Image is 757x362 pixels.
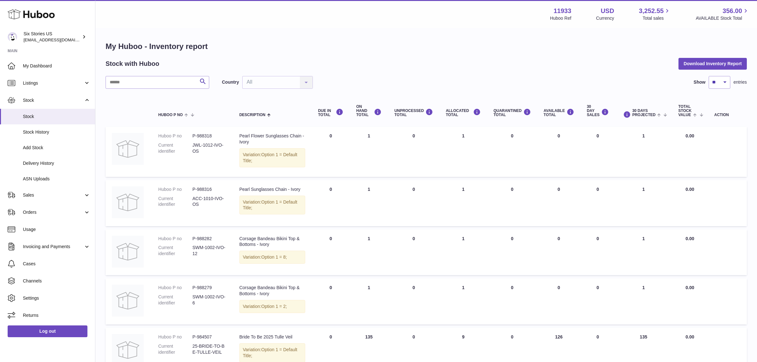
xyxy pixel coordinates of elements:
a: 3,252.55 Total sales [639,7,671,21]
div: Currency [596,15,614,21]
dd: P-988282 [192,236,226,242]
span: Invoicing and Payments [23,244,84,250]
div: UNPROCESSED Total [394,108,433,117]
span: Total stock value [678,105,692,117]
div: Variation: [239,148,306,167]
strong: 11933 [554,7,571,15]
td: 1 [615,127,672,177]
dt: Huboo P no [158,133,192,139]
dt: Current identifier [158,142,192,154]
span: Stock [23,114,90,120]
td: 0 [312,180,350,226]
div: Bride To Be 2025 Tulle Veil [239,334,306,340]
td: 0 [312,127,350,177]
dd: P-988279 [192,285,226,291]
dd: 25-BRIDE-TO-BE-TULLE-VEIL [192,343,226,355]
span: [EMAIL_ADDRESS][DOMAIN_NAME] [24,37,93,42]
td: 0 [312,229,350,275]
td: 0 [388,127,439,177]
h2: Stock with Huboo [106,59,159,68]
span: 0.00 [685,187,694,192]
td: 0 [537,127,581,177]
div: Pearl Flower Sunglasses Chain - Ivory [239,133,306,145]
td: 0 [581,229,615,275]
span: Stock [23,97,84,103]
dd: JWL-1012-IVO-OS [192,142,226,154]
div: QUARANTINED Total [493,108,531,117]
div: ALLOCATED Total [446,108,481,117]
img: internalAdmin-11933@internal.huboo.com [8,32,17,42]
span: 0 [511,187,513,192]
span: 356.00 [723,7,742,15]
span: 0.00 [685,236,694,241]
img: product image [112,236,144,268]
h1: My Huboo - Inventory report [106,41,747,52]
a: Log out [8,325,87,337]
span: Sales [23,192,84,198]
span: Option 1 = 2; [261,304,287,309]
span: Channels [23,278,90,284]
span: 0 [511,236,513,241]
span: Description [239,113,265,117]
div: 30 DAY SALES [587,105,609,117]
span: Settings [23,295,90,301]
span: Delivery History [23,160,90,166]
div: Variation: [239,300,306,313]
dt: Huboo P no [158,334,192,340]
img: product image [112,133,144,165]
span: My Dashboard [23,63,90,69]
td: 1 [615,180,672,226]
span: Orders [23,209,84,215]
span: Option 1 = Default Title; [243,199,297,211]
span: 0 [511,334,513,339]
span: AVAILABLE Stock Total [696,15,749,21]
td: 0 [388,278,439,324]
span: ASN Uploads [23,176,90,182]
td: 0 [581,278,615,324]
dd: P-988316 [192,186,226,192]
td: 0 [537,180,581,226]
span: 0 [511,133,513,138]
span: Stock History [23,129,90,135]
img: product image [112,186,144,218]
span: Total sales [643,15,671,21]
dt: Huboo P no [158,285,192,291]
td: 1 [439,127,487,177]
span: Cases [23,261,90,267]
button: Download Inventory Report [678,58,747,69]
td: 0 [537,278,581,324]
div: AVAILABLE Total [544,108,574,117]
span: entries [733,79,747,85]
span: Option 1 = Default Title; [243,152,297,163]
td: 1 [615,278,672,324]
span: Option 1 = Default Title; [243,347,297,358]
label: Show [694,79,705,85]
td: 1 [350,180,388,226]
div: Variation: [239,251,306,264]
td: 0 [388,180,439,226]
dt: Huboo P no [158,186,192,192]
label: Country [222,79,239,85]
dt: Current identifier [158,343,192,355]
div: DUE IN TOTAL [318,108,343,117]
td: 1 [439,229,487,275]
span: 3,252.55 [639,7,664,15]
td: 1 [350,278,388,324]
dd: SWM-1002-IVO-12 [192,245,226,257]
td: 1 [439,278,487,324]
div: Pearl Sunglasses Chain - Ivory [239,186,306,192]
span: Add Stock [23,145,90,151]
div: Corsage Bandeau Bikini Top & Bottoms - Ivory [239,285,306,297]
div: Six Stories US [24,31,81,43]
span: Listings [23,80,84,86]
span: 0 [511,285,513,290]
dd: SWM-1002-IVO-6 [192,294,226,306]
div: Variation: [239,196,306,215]
td: 1 [439,180,487,226]
span: 30 DAYS PROJECTED [632,109,656,117]
dt: Current identifier [158,245,192,257]
td: 0 [312,278,350,324]
span: 0.00 [685,285,694,290]
div: ON HAND Total [356,105,382,117]
div: Action [714,113,740,117]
